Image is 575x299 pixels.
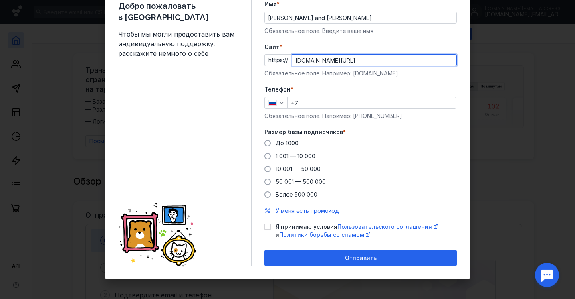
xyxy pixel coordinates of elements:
span: Отправить [345,255,377,262]
div: Обязательное поле. Например: [DOMAIN_NAME] [264,69,457,77]
span: Размер базы подписчиков [264,128,343,136]
div: Обязательное поле. Введите ваше имя [264,27,457,35]
div: Обязательное поле. Например: [PHONE_NUMBER] [264,112,457,120]
span: Имя [264,0,277,8]
span: 10 001 — 50 000 [276,165,321,172]
span: Телефон [264,85,291,94]
button: У меня есть промокод [276,207,339,215]
span: Чтобы мы могли предоставить вам индивидуальную поддержку, расскажите немного о себе [118,29,238,58]
span: У меня есть промокод [276,207,339,214]
span: Cайт [264,43,280,51]
span: 50 001 — 500 000 [276,178,326,185]
span: Добро пожаловать в [GEOGRAPHIC_DATA] [118,0,238,23]
span: 1 001 — 10 000 [276,153,315,159]
a: Политики борьбы со спамом [279,231,370,238]
span: До 1000 [276,140,299,146]
span: Более 500 000 [276,191,317,198]
span: Я принимаю условия и [276,223,457,239]
a: Пользовательского соглашения [337,223,438,230]
span: Пользовательского соглашения [337,223,432,230]
button: Отправить [264,250,457,266]
span: Политики борьбы со спамом [279,231,364,238]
